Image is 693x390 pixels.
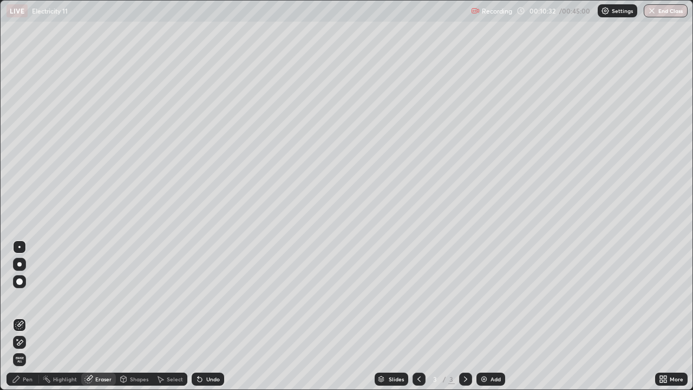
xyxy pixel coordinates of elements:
button: End Class [644,4,688,17]
span: Erase all [14,356,25,363]
div: Shapes [130,376,148,382]
img: add-slide-button [480,375,488,383]
p: Electricity 11 [32,6,68,15]
div: Eraser [95,376,112,382]
div: 3 [448,374,455,384]
img: end-class-cross [648,6,656,15]
img: recording.375f2c34.svg [471,6,480,15]
div: Slides [389,376,404,382]
div: More [670,376,683,382]
div: Add [491,376,501,382]
div: Highlight [53,376,77,382]
div: Select [167,376,183,382]
div: 3 [430,376,441,382]
p: Recording [482,7,512,15]
p: LIVE [10,6,24,15]
img: class-settings-icons [601,6,610,15]
div: / [443,376,446,382]
div: Undo [206,376,220,382]
p: Settings [612,8,633,14]
div: Pen [23,376,32,382]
